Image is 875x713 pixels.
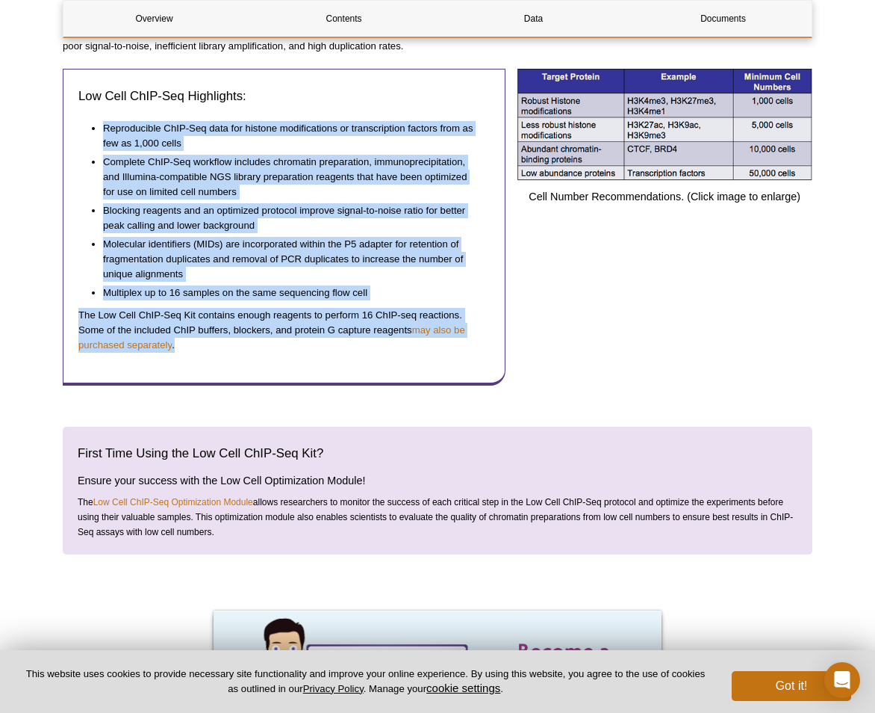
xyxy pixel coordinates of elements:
a: Low Cell ChIP-Seq Optimization Module [93,495,253,510]
a: Privacy Policy [303,683,364,694]
div: Open Intercom Messenger [824,662,860,698]
button: cookie settings [426,682,500,694]
a: may also be purchased separately [78,324,465,351]
li: Multiplex up to 16 samples on the same sequencing flow cell [103,282,476,300]
h3: First Time Using the Low Cell ChIP-Seq Kit? [78,445,797,463]
h4: Ensure your success with the Low Cell Optimization Module! [78,474,797,487]
p: This website uses cookies to provide necessary site functionality and improve your online experie... [24,667,707,696]
div: The allows researchers to monitor the success of each critical step in the Low Cell ChIP-Seq prot... [63,427,812,555]
li: Complete ChIP-Seq workflow includes chromatin preparation, immunoprecipitation, and Illumina-comp... [103,151,476,200]
a: Data [443,1,624,37]
button: Got it! [732,671,851,701]
h4: Cell Number Recommendations. (Click image to enlarge) [517,185,812,203]
a: Contents [253,1,435,37]
li: Molecular identifiers (MIDs) are incorporated within the P5 adapter for retention of fragmentatio... [103,233,476,282]
a: Documents [632,1,814,37]
a: Click for larger image [517,69,812,185]
li: Reproducible ChIP-Seq data for histone modifications or transcription factors from as few as 1,00... [103,117,476,151]
h3: Low Cell ChIP-Seq Highlights: [78,87,490,105]
a: Overview [63,1,245,37]
p: The Low Cell ChIP-Seq Kit contains enough reagents to perform 16 ChIP-seq reactions. Some of the ... [78,308,490,353]
li: Blocking reagents and an optimized protocol improve signal-to-noise ratio for better peak calling... [103,200,476,233]
img: Table of Low Cell Number recommendations. [517,69,812,181]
